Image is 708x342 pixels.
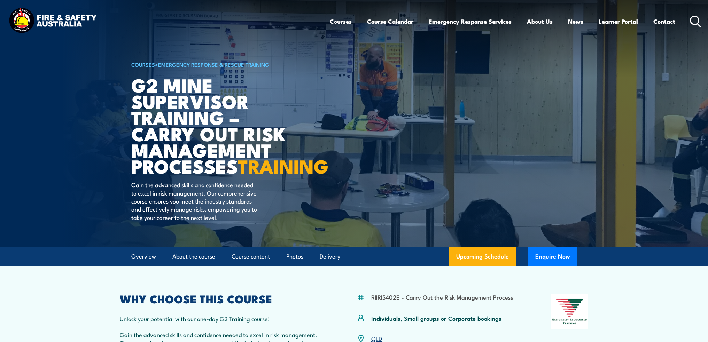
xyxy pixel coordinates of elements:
[131,247,156,266] a: Overview
[120,315,323,323] p: Unlock your potential with our one-day G2 Training course!
[330,12,352,31] a: Courses
[371,314,501,322] p: Individuals, Small groups or Corporate bookings
[232,247,270,266] a: Course content
[158,61,269,68] a: Emergency Response & Rescue Training
[371,293,513,301] li: RIIRIS402E - Carry Out the Risk Management Process
[367,12,413,31] a: Course Calendar
[527,12,553,31] a: About Us
[131,77,303,174] h1: G2 Mine Supervisor Training – Carry Out Risk Management Processes
[120,294,323,303] h2: WHY CHOOSE THIS COURSE
[528,247,577,266] button: Enquire Now
[131,61,155,68] a: COURSES
[653,12,675,31] a: Contact
[286,247,303,266] a: Photos
[429,12,512,31] a: Emergency Response Services
[172,247,215,266] a: About the course
[568,12,583,31] a: News
[551,294,589,329] img: Nationally Recognised Training logo.
[238,151,328,180] strong: TRAINING
[320,247,340,266] a: Delivery
[131,181,258,221] p: Gain the advanced skills and confidence needed to excel in risk management. Our comprehensive cou...
[449,247,516,266] a: Upcoming Schedule
[599,12,638,31] a: Learner Portal
[131,60,303,69] h6: >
